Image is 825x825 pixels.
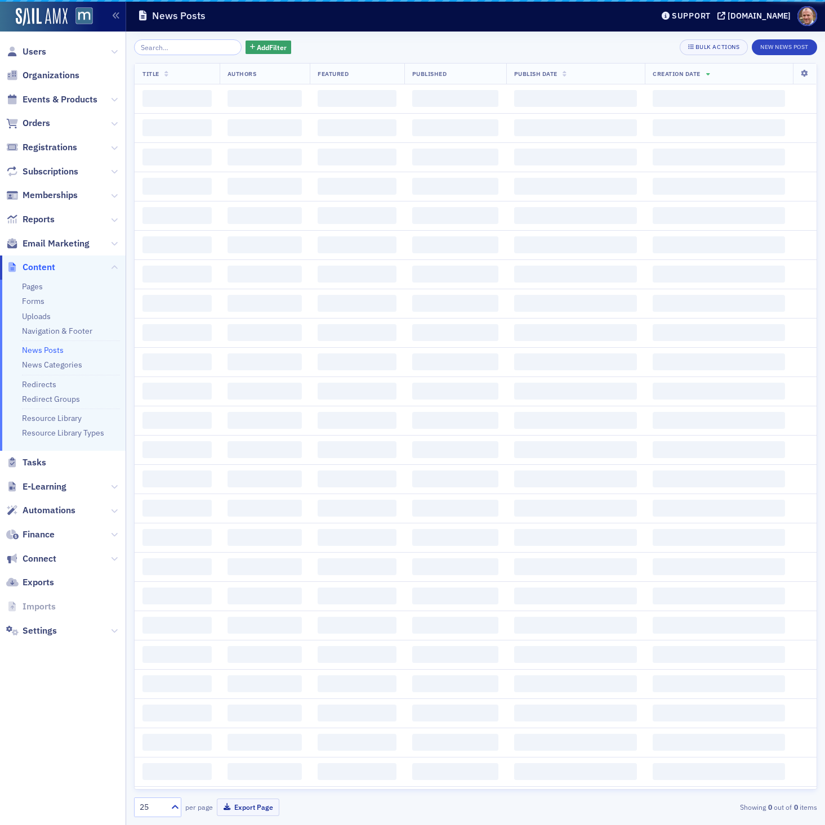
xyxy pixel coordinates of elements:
span: ‌ [142,441,212,458]
a: Content [6,261,55,273]
span: ‌ [142,236,212,253]
span: ‌ [228,207,302,224]
span: ‌ [318,207,396,224]
span: ‌ [653,149,785,165]
span: ‌ [318,734,396,751]
span: ‌ [318,412,396,429]
span: ‌ [142,90,212,107]
a: Registrations [6,141,77,154]
span: ‌ [653,207,785,224]
a: Redirects [22,379,56,389]
span: ‌ [653,470,785,487]
span: ‌ [228,558,302,575]
strong: 0 [792,802,800,812]
a: Orders [6,117,50,129]
span: ‌ [228,90,302,107]
a: Navigation & Footer [22,326,92,336]
span: ‌ [412,441,498,458]
span: ‌ [412,119,498,136]
span: ‌ [514,119,637,136]
span: ‌ [142,324,212,341]
span: ‌ [228,295,302,312]
span: ‌ [228,441,302,458]
span: ‌ [514,207,637,224]
span: ‌ [653,353,785,370]
a: Tasks [6,456,46,469]
button: New News Post [752,39,817,55]
a: Settings [6,625,57,637]
span: ‌ [318,763,396,780]
span: ‌ [653,119,785,136]
span: ‌ [412,90,498,107]
span: ‌ [318,178,396,195]
span: Add Filter [257,42,287,52]
div: Showing out of items [597,802,817,812]
span: ‌ [318,470,396,487]
span: ‌ [514,646,637,663]
span: ‌ [318,675,396,692]
span: ‌ [142,500,212,517]
span: ‌ [228,675,302,692]
span: ‌ [514,295,637,312]
span: ‌ [514,529,637,546]
a: Imports [6,600,56,613]
span: ‌ [412,705,498,721]
span: ‌ [142,705,212,721]
span: ‌ [228,588,302,604]
span: ‌ [142,470,212,487]
span: ‌ [142,383,212,400]
span: ‌ [412,588,498,604]
span: ‌ [514,441,637,458]
span: ‌ [653,588,785,604]
button: AddFilter [246,41,292,55]
span: ‌ [653,90,785,107]
span: ‌ [412,207,498,224]
span: ‌ [412,236,498,253]
span: ‌ [142,207,212,224]
span: ‌ [412,500,498,517]
a: News Categories [22,360,82,370]
span: ‌ [318,149,396,165]
span: ‌ [653,236,785,253]
span: ‌ [228,178,302,195]
input: Search… [134,39,242,55]
a: E-Learning [6,481,66,493]
span: ‌ [228,236,302,253]
span: ‌ [142,763,212,780]
span: ‌ [653,178,785,195]
span: Users [23,46,46,58]
strong: 0 [766,802,774,812]
span: ‌ [142,353,212,370]
span: ‌ [514,734,637,751]
span: ‌ [412,295,498,312]
span: Tasks [23,456,46,469]
span: ‌ [142,588,212,604]
span: ‌ [412,412,498,429]
span: ‌ [514,617,637,634]
span: ‌ [514,236,637,253]
a: Resource Library [22,413,82,423]
a: Email Marketing [6,237,90,250]
span: ‌ [412,646,498,663]
span: ‌ [653,734,785,751]
span: ‌ [514,763,637,780]
span: ‌ [228,734,302,751]
span: ‌ [228,383,302,400]
span: ‌ [142,675,212,692]
span: Imports [23,600,56,613]
span: ‌ [228,119,302,136]
img: SailAMX [16,8,68,26]
div: [DOMAIN_NAME] [728,11,791,21]
span: ‌ [653,295,785,312]
label: per page [185,802,213,812]
span: ‌ [514,588,637,604]
span: Reports [23,213,55,226]
span: ‌ [318,236,396,253]
span: ‌ [653,324,785,341]
span: ‌ [142,295,212,312]
span: Automations [23,504,75,517]
a: Connect [6,553,56,565]
span: ‌ [653,266,785,283]
a: Reports [6,213,55,226]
